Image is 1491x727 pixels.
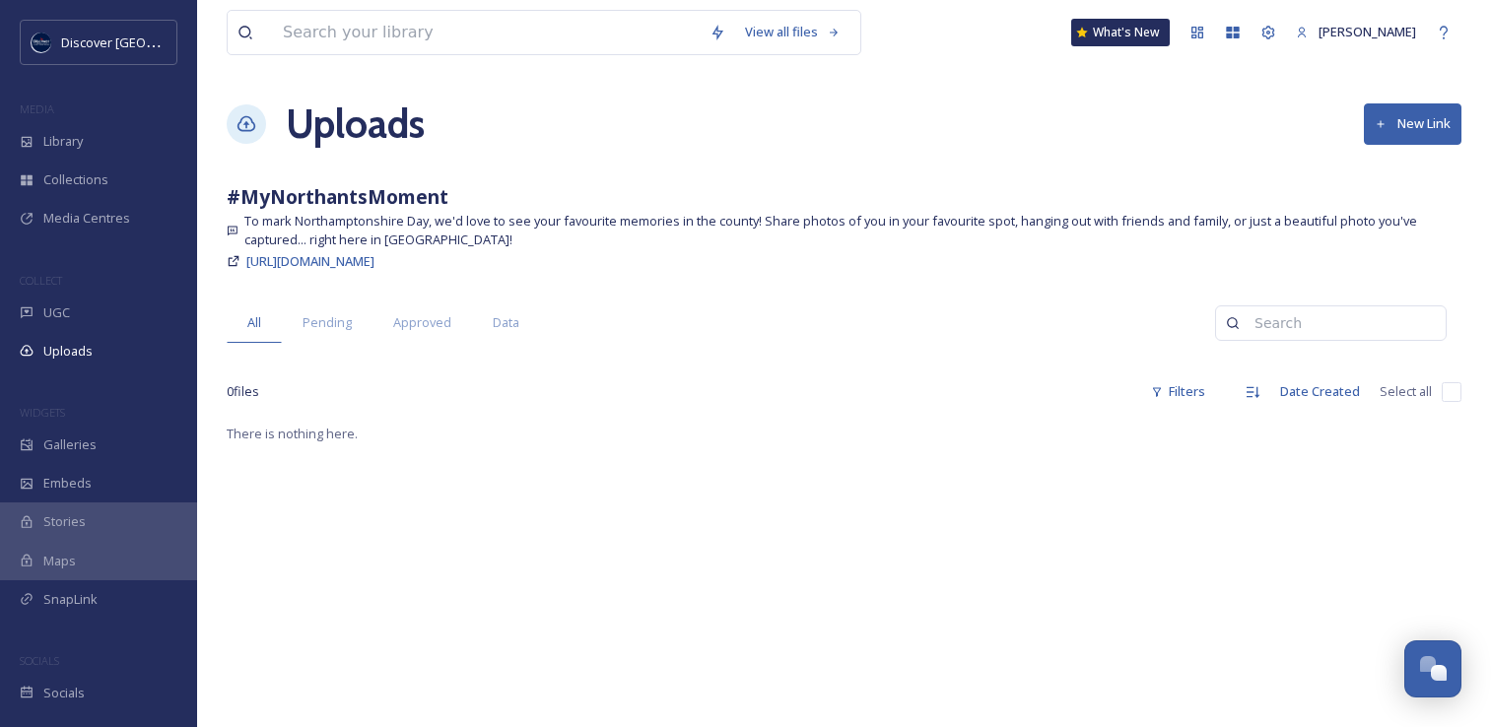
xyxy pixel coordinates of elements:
span: UGC [43,303,70,322]
span: Library [43,132,83,151]
a: View all files [735,13,850,51]
span: 0 file s [227,382,259,401]
span: MEDIA [20,101,54,116]
span: To mark Northamptonshire Day, we'd love to see your favourite memories in the county! Share photo... [244,212,1461,249]
span: There is nothing here. [227,425,358,442]
button: Open Chat [1404,640,1461,697]
span: Collections [43,170,108,189]
button: New Link [1364,103,1461,144]
span: [PERSON_NAME] [1319,23,1416,40]
span: COLLECT [20,273,62,288]
span: Media Centres [43,209,130,228]
span: Socials [43,684,85,702]
input: Search [1245,303,1436,343]
span: WIDGETS [20,405,65,420]
span: Maps [43,552,76,570]
span: Uploads [43,342,93,361]
span: Approved [393,313,451,332]
a: [URL][DOMAIN_NAME] [246,249,374,273]
strong: #MyNorthantsMoment [227,183,448,210]
input: Search your library [273,11,700,54]
span: SOCIALS [20,653,59,668]
div: Filters [1141,372,1215,411]
div: Date Created [1270,372,1370,411]
span: Galleries [43,435,97,454]
span: Select all [1380,382,1432,401]
a: Uploads [286,95,425,154]
span: All [247,313,261,332]
span: Embeds [43,474,92,493]
a: What's New [1071,19,1170,46]
span: SnapLink [43,590,98,609]
span: Stories [43,512,86,531]
span: Discover [GEOGRAPHIC_DATA] [61,33,240,51]
span: Pending [303,313,352,332]
span: Data [493,313,519,332]
img: Untitled%20design%20%282%29.png [32,33,51,52]
a: [PERSON_NAME] [1286,13,1426,51]
span: [URL][DOMAIN_NAME] [246,252,374,270]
